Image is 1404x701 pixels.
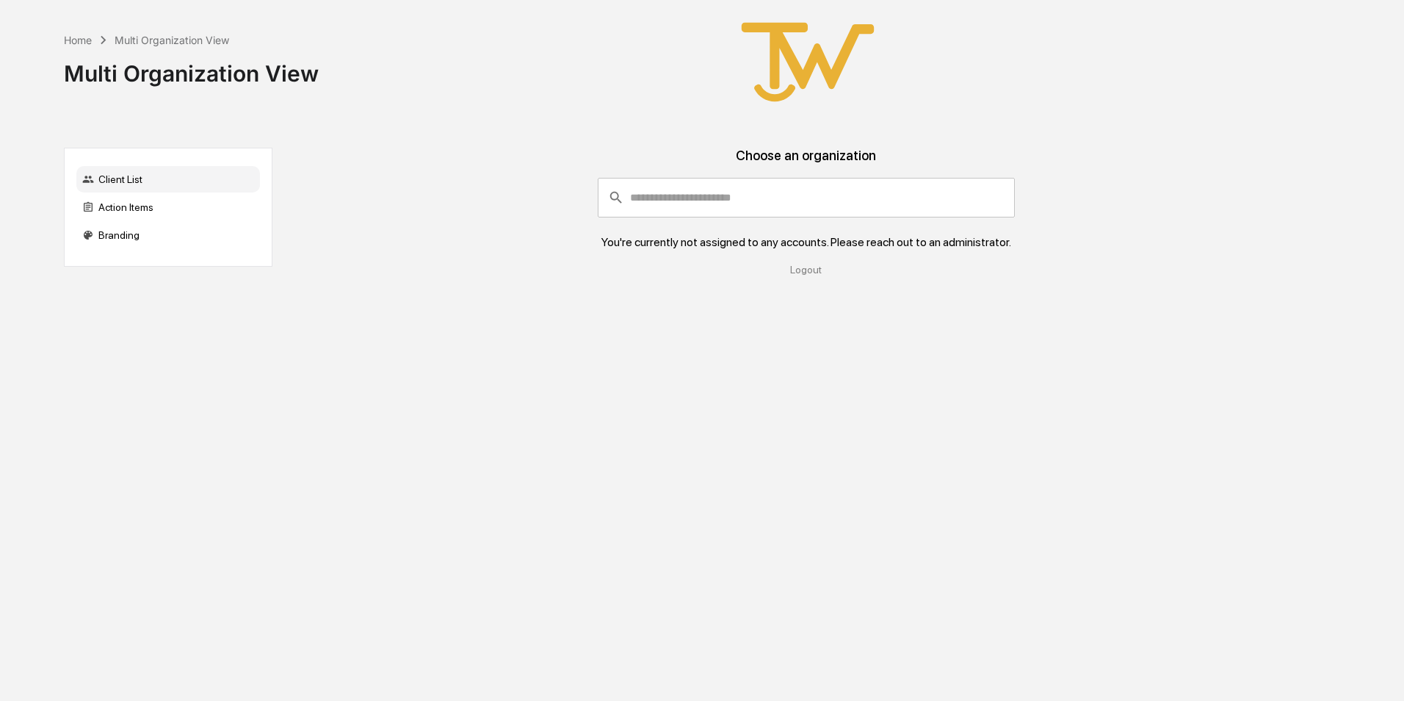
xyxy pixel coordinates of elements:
div: Client List [76,166,260,193]
div: You're currently not assigned to any accounts. Please reach out to an administrator. [601,235,1011,249]
div: Branding [76,222,260,248]
div: Action Items [76,194,260,220]
div: Choose an organization [284,148,1328,178]
div: consultant-dashboard__filter-organizations-search-bar [598,178,1015,218]
div: Multi Organization View [64,48,319,87]
div: Home [64,34,92,46]
img: True West - Demo Organization [734,12,881,112]
div: Multi Organization View [115,34,229,46]
div: Logout [284,264,1328,276]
